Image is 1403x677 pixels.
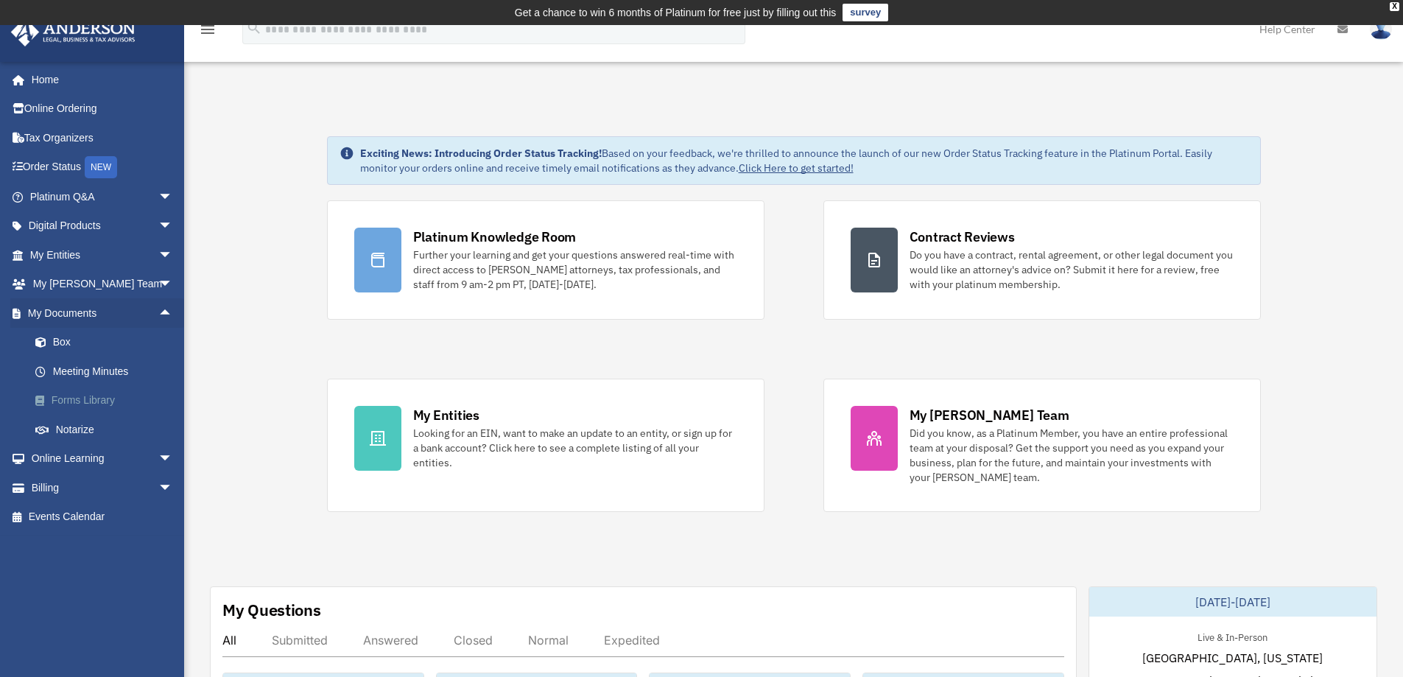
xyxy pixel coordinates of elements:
[10,94,195,124] a: Online Ordering
[222,599,321,621] div: My Questions
[85,156,117,178] div: NEW
[843,4,888,21] a: survey
[1370,18,1392,40] img: User Pic
[10,444,195,474] a: Online Learningarrow_drop_down
[515,4,837,21] div: Get a chance to win 6 months of Platinum for free just by filling out this
[158,444,188,474] span: arrow_drop_down
[222,633,236,648] div: All
[10,123,195,152] a: Tax Organizers
[910,406,1069,424] div: My [PERSON_NAME] Team
[10,65,188,94] a: Home
[158,182,188,212] span: arrow_drop_down
[158,211,188,242] span: arrow_drop_down
[413,248,737,292] div: Further your learning and get your questions answered real-time with direct access to [PERSON_NAM...
[910,248,1234,292] div: Do you have a contract, rental agreement, or other legal document you would like an attorney's ad...
[10,182,195,211] a: Platinum Q&Aarrow_drop_down
[21,328,195,357] a: Box
[10,240,195,270] a: My Entitiesarrow_drop_down
[739,161,854,175] a: Click Here to get started!
[199,21,217,38] i: menu
[1089,587,1376,617] div: [DATE]-[DATE]
[327,379,764,512] a: My Entities Looking for an EIN, want to make an update to an entity, or sign up for a bank accoun...
[158,298,188,329] span: arrow_drop_up
[360,146,1248,175] div: Based on your feedback, we're thrilled to announce the launch of our new Order Status Tracking fe...
[158,240,188,270] span: arrow_drop_down
[10,211,195,241] a: Digital Productsarrow_drop_down
[10,298,195,328] a: My Documentsarrow_drop_up
[413,228,577,246] div: Platinum Knowledge Room
[158,473,188,503] span: arrow_drop_down
[10,502,195,532] a: Events Calendar
[528,633,569,648] div: Normal
[199,26,217,38] a: menu
[246,20,262,36] i: search
[272,633,328,648] div: Submitted
[21,415,195,444] a: Notarize
[823,200,1261,320] a: Contract Reviews Do you have a contract, rental agreement, or other legal document you would like...
[158,270,188,300] span: arrow_drop_down
[360,147,602,160] strong: Exciting News: Introducing Order Status Tracking!
[10,152,195,183] a: Order StatusNEW
[363,633,418,648] div: Answered
[7,18,140,46] img: Anderson Advisors Platinum Portal
[454,633,493,648] div: Closed
[21,357,195,386] a: Meeting Minutes
[10,473,195,502] a: Billingarrow_drop_down
[413,426,737,470] div: Looking for an EIN, want to make an update to an entity, or sign up for a bank account? Click her...
[1390,2,1399,11] div: close
[1186,628,1279,644] div: Live & In-Person
[1142,649,1323,667] span: [GEOGRAPHIC_DATA], [US_STATE]
[327,200,764,320] a: Platinum Knowledge Room Further your learning and get your questions answered real-time with dire...
[910,228,1015,246] div: Contract Reviews
[10,270,195,299] a: My [PERSON_NAME] Teamarrow_drop_down
[604,633,660,648] div: Expedited
[823,379,1261,512] a: My [PERSON_NAME] Team Did you know, as a Platinum Member, you have an entire professional team at...
[910,426,1234,485] div: Did you know, as a Platinum Member, you have an entire professional team at your disposal? Get th...
[21,386,195,415] a: Forms Library
[413,406,479,424] div: My Entities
